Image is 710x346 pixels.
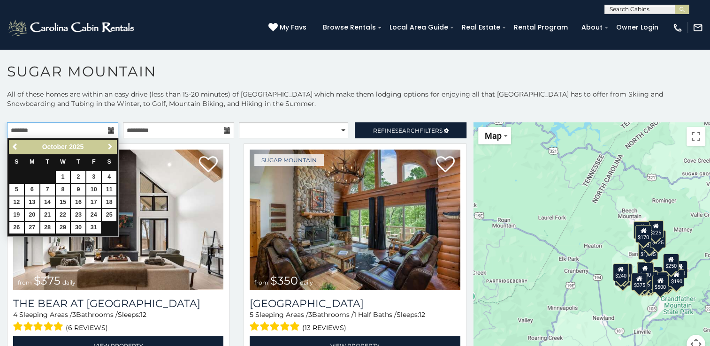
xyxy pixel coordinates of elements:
div: $500 [652,275,668,293]
h3: The Bear At Sugar Mountain [13,297,223,310]
a: 20 [25,209,39,221]
div: $250 [663,253,679,271]
img: phone-regular-white.png [672,23,683,33]
a: 3 [86,171,101,183]
a: 22 [56,209,70,221]
a: 31 [86,222,101,233]
a: The Bear At [GEOGRAPHIC_DATA] [13,297,223,310]
div: $300 [637,262,653,280]
a: Sugar Mountain [254,154,324,166]
button: Change map style [478,127,511,144]
span: $375 [34,274,61,287]
a: 27 [25,222,39,233]
div: Sleeping Areas / Bathrooms / Sleeps: [250,310,460,334]
span: Saturday [107,158,111,165]
a: Add to favorites [199,155,218,175]
a: 6 [25,184,39,196]
div: $155 [672,261,687,278]
a: 8 [56,184,70,196]
span: (13 reviews) [302,322,346,334]
a: 26 [9,222,24,233]
a: Next [104,141,116,153]
a: 17 [86,196,101,208]
a: My Favs [268,23,309,33]
span: Friday [92,158,96,165]
button: Toggle fullscreen view [687,127,705,146]
a: 15 [56,196,70,208]
a: 4 [102,171,116,183]
span: from [254,279,268,286]
a: 10 [86,184,101,196]
span: Monday [30,158,35,165]
span: Sunday [15,158,18,165]
span: Previous [12,143,19,150]
span: daily [300,279,313,286]
span: (6 reviews) [66,322,108,334]
a: Real Estate [457,20,505,35]
span: 12 [140,310,146,319]
a: RefineSearchFilters [355,122,466,138]
a: 30 [71,222,85,233]
a: Local Area Guide [385,20,453,35]
span: 3 [72,310,76,319]
a: Previous [10,141,22,153]
div: $170 [635,225,651,242]
div: $350 [641,232,657,250]
a: 19 [9,209,24,221]
div: $155 [634,273,650,291]
span: Thursday [76,158,80,165]
a: 2 [71,171,85,183]
a: Owner Login [611,20,663,35]
div: $190 [668,269,684,286]
a: 11 [102,184,116,196]
a: Add to favorites [436,155,455,175]
div: $240 [634,221,649,239]
span: 2025 [69,143,84,150]
a: 23 [71,209,85,221]
img: mail-regular-white.png [693,23,703,33]
img: Grouse Moor Lodge [250,150,460,290]
span: Next [107,143,114,150]
div: $190 [637,262,653,279]
a: Grouse Moor Lodge from $350 daily [250,150,460,290]
div: $350 [641,273,657,291]
div: $200 [646,267,662,285]
div: $225 [648,220,664,238]
div: $355 [615,268,631,286]
span: Search [395,127,420,134]
a: [GEOGRAPHIC_DATA] [250,297,460,310]
a: 14 [40,196,55,208]
span: 12 [419,310,425,319]
span: Wednesday [60,158,66,165]
span: Refine Filters [373,127,443,134]
span: 1 Half Baths / [354,310,397,319]
span: daily [62,279,76,286]
h3: Grouse Moor Lodge [250,297,460,310]
span: 5 [250,310,253,319]
a: About [577,20,607,35]
div: Sleeping Areas / Bathrooms / Sleeps: [13,310,223,334]
span: 3 [308,310,312,319]
a: 5 [9,184,24,196]
span: 4 [13,310,17,319]
a: 1 [56,171,70,183]
div: $125 [650,230,666,248]
div: $210 [616,263,632,281]
a: 25 [102,209,116,221]
a: 28 [40,222,55,233]
span: $350 [270,274,298,287]
a: Browse Rentals [318,20,381,35]
a: 13 [25,196,39,208]
a: 9 [71,184,85,196]
a: 12 [9,196,24,208]
span: My Favs [280,23,306,32]
span: Map [485,131,502,141]
div: $265 [637,262,653,279]
div: $240 [612,263,628,281]
span: from [18,279,32,286]
a: 21 [40,209,55,221]
a: 18 [102,196,116,208]
a: 29 [56,222,70,233]
img: White-1-2.png [7,18,137,37]
a: 16 [71,196,85,208]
